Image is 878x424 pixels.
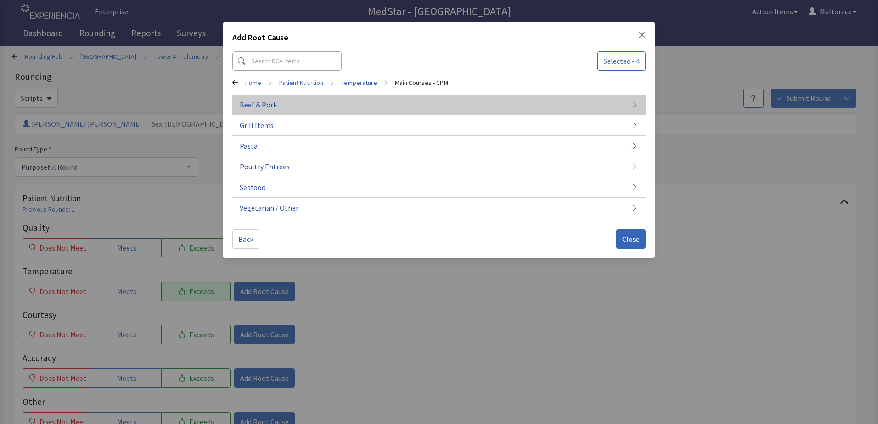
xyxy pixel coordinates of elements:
[240,140,258,151] span: Pasta
[240,182,265,193] span: Seafood
[245,78,261,87] a: Home
[395,78,448,87] a: Main Courses - CPM
[232,229,259,249] button: Back
[240,120,274,131] span: Grill Items
[232,156,646,177] button: Poultry Entrées
[279,78,323,87] a: Patient Nutrition
[616,229,646,249] button: Close
[384,73,388,92] span: >
[622,234,640,245] span: Close
[232,115,646,136] button: Grill Items
[238,234,253,245] span: Back
[232,136,646,156] button: Pasta
[638,31,646,39] button: Close
[240,99,277,110] span: Beef & Pork
[240,161,290,172] span: Poultry Entrées
[232,198,646,218] button: Vegetarian / Other
[240,202,298,213] span: Vegetarian / Other
[341,78,377,87] a: Temperature
[232,95,646,115] button: Beef & Pork
[232,51,342,71] input: Search RCA Items
[232,31,288,48] h2: Add Root Cause
[331,73,334,92] span: >
[603,56,640,67] span: Selected - 4
[269,73,272,92] span: >
[232,177,646,198] button: Seafood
